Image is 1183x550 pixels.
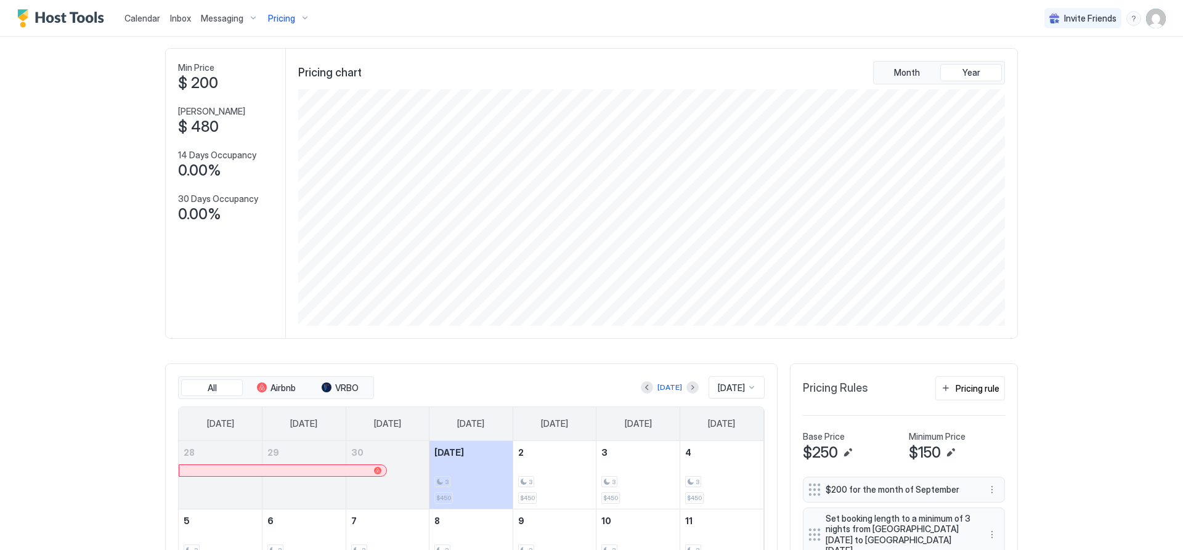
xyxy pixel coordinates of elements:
[985,527,999,542] div: menu
[290,418,317,429] span: [DATE]
[873,61,1005,84] div: tab-group
[184,447,195,458] span: 28
[346,509,429,532] a: October 7, 2025
[195,407,246,440] a: Sunday
[1146,9,1166,28] div: User profile
[434,447,464,458] span: [DATE]
[985,527,999,542] button: More options
[124,13,160,23] span: Calendar
[657,382,682,393] div: [DATE]
[262,509,346,532] a: October 6, 2025
[445,407,497,440] a: Wednesday
[346,441,429,464] a: September 30, 2025
[278,407,330,440] a: Monday
[894,67,920,78] span: Month
[335,382,359,394] span: VRBO
[513,441,596,509] td: October 2, 2025
[262,441,346,464] a: September 29, 2025
[346,441,429,509] td: September 30, 2025
[826,484,972,495] span: $200 for the month of September
[179,441,262,464] a: September 28, 2025
[436,494,451,502] span: $450
[445,478,449,486] span: 3
[457,418,484,429] span: [DATE]
[270,382,296,394] span: Airbnb
[612,407,664,440] a: Friday
[374,418,401,429] span: [DATE]
[876,64,938,81] button: Month
[625,418,652,429] span: [DATE]
[1064,13,1116,24] span: Invite Friends
[1126,11,1141,26] div: menu
[178,161,221,180] span: 0.00%
[17,9,110,28] a: Host Tools Logo
[179,441,262,509] td: September 28, 2025
[687,494,702,502] span: $450
[362,407,413,440] a: Tuesday
[840,445,855,460] button: Edit
[429,441,513,509] td: October 1, 2025
[513,509,596,532] a: October 9, 2025
[596,509,680,532] a: October 10, 2025
[170,12,191,25] a: Inbox
[178,118,219,136] span: $ 480
[685,447,691,458] span: 4
[513,441,596,464] a: October 2, 2025
[708,418,735,429] span: [DATE]
[803,381,868,395] span: Pricing Rules
[803,443,838,462] span: $250
[181,379,243,397] button: All
[696,407,747,440] a: Saturday
[956,382,999,395] div: Pricing rule
[943,445,958,460] button: Edit
[429,441,513,464] a: October 1, 2025
[178,74,218,92] span: $ 200
[309,379,371,397] button: VRBO
[245,379,307,397] button: Airbnb
[596,441,680,464] a: October 3, 2025
[298,66,362,80] span: Pricing chart
[529,407,580,440] a: Thursday
[518,447,524,458] span: 2
[529,478,532,486] span: 3
[178,193,258,204] span: 30 Days Occupancy
[268,13,295,24] span: Pricing
[170,13,191,23] span: Inbox
[179,509,262,532] a: October 5, 2025
[601,447,608,458] span: 3
[985,482,999,497] div: menu
[201,13,243,24] span: Messaging
[596,441,680,509] td: October 3, 2025
[262,441,346,509] td: September 29, 2025
[612,478,616,486] span: 3
[267,516,274,526] span: 6
[962,67,980,78] span: Year
[803,431,845,442] span: Base Price
[178,205,221,224] span: 0.00%
[909,431,966,442] span: Minimum Price
[207,418,234,429] span: [DATE]
[603,494,618,502] span: $450
[940,64,1002,81] button: Year
[434,516,440,526] span: 8
[803,477,1005,503] div: $200 for the month of September menu
[680,441,763,464] a: October 4, 2025
[178,150,256,161] span: 14 Days Occupancy
[178,62,214,73] span: Min Price
[680,509,763,532] a: October 11, 2025
[124,12,160,25] a: Calendar
[985,482,999,497] button: More options
[178,376,374,400] div: tab-group
[718,382,745,394] span: [DATE]
[520,494,535,502] span: $450
[909,443,941,462] span: $150
[518,516,524,526] span: 9
[685,516,693,526] span: 11
[696,478,699,486] span: 3
[351,516,357,526] span: 7
[601,516,611,526] span: 10
[184,516,190,526] span: 5
[641,381,653,394] button: Previous month
[351,447,364,458] span: 30
[935,376,1005,400] button: Pricing rule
